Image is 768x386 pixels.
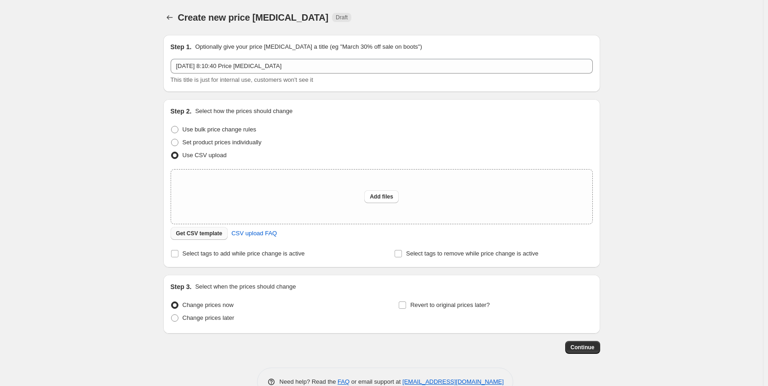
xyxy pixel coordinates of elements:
span: This title is just for internal use, customers won't see it [171,76,313,83]
button: Get CSV template [171,227,228,240]
span: Select tags to remove while price change is active [406,250,539,257]
h2: Step 2. [171,107,192,116]
span: Revert to original prices later? [410,301,490,308]
button: Continue [565,341,600,354]
a: CSV upload FAQ [226,226,282,241]
input: 30% off holiday sale [171,59,593,74]
span: Add files [370,193,393,200]
a: FAQ [338,378,350,385]
span: Use bulk price change rules [183,126,256,133]
span: Create new price [MEDICAL_DATA] [178,12,329,23]
span: Need help? Read the [280,378,338,385]
span: Draft [336,14,348,21]
p: Select when the prices should change [195,282,296,291]
button: Add files [364,190,399,203]
button: Price change jobs [163,11,176,24]
span: or email support at [350,378,402,385]
span: Continue [571,344,595,351]
h2: Step 1. [171,42,192,51]
h2: Step 3. [171,282,192,291]
p: Optionally give your price [MEDICAL_DATA] a title (eg "March 30% off sale on boots") [195,42,422,51]
span: Select tags to add while price change is active [183,250,305,257]
span: Use CSV upload [183,152,227,159]
a: [EMAIL_ADDRESS][DOMAIN_NAME] [402,378,504,385]
span: CSV upload FAQ [231,229,277,238]
span: Change prices now [183,301,234,308]
span: Change prices later [183,314,235,321]
span: Set product prices individually [183,139,262,146]
p: Select how the prices should change [195,107,292,116]
span: Get CSV template [176,230,223,237]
